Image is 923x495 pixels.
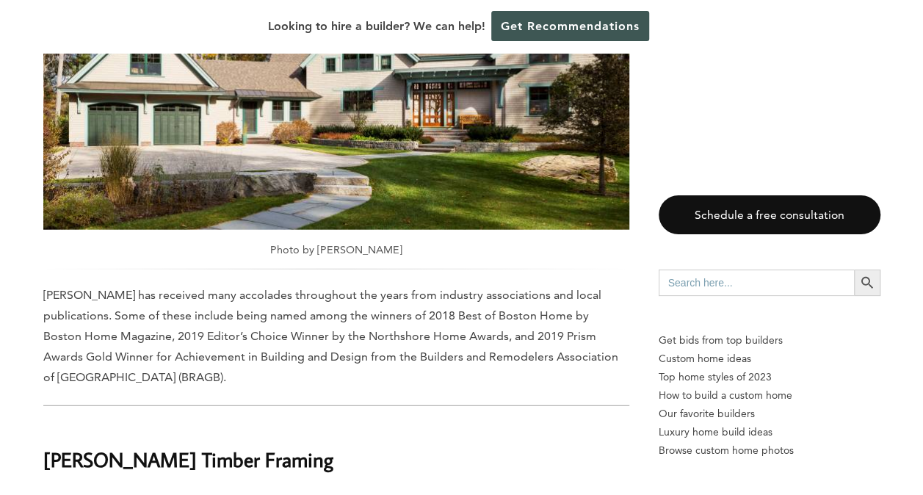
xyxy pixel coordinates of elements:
[659,441,880,460] a: Browse custom home photos
[659,350,880,368] a: Custom home ideas
[491,11,649,41] a: Get Recommendations
[43,424,629,474] h2: [PERSON_NAME] Timber Framing
[659,270,854,296] input: Search here...
[859,275,875,291] svg: Search
[659,423,880,441] a: Luxury home build ideas
[43,285,629,388] p: [PERSON_NAME] has received many accolades throughout the years from industry associations and loc...
[659,195,880,234] a: Schedule a free consultation
[659,386,880,405] a: How to build a custom home
[659,368,880,386] a: Top home styles of 2023
[43,242,629,270] p: Photo by [PERSON_NAME]
[659,331,880,350] p: Get bids from top builders
[659,405,880,423] a: Our favorite builders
